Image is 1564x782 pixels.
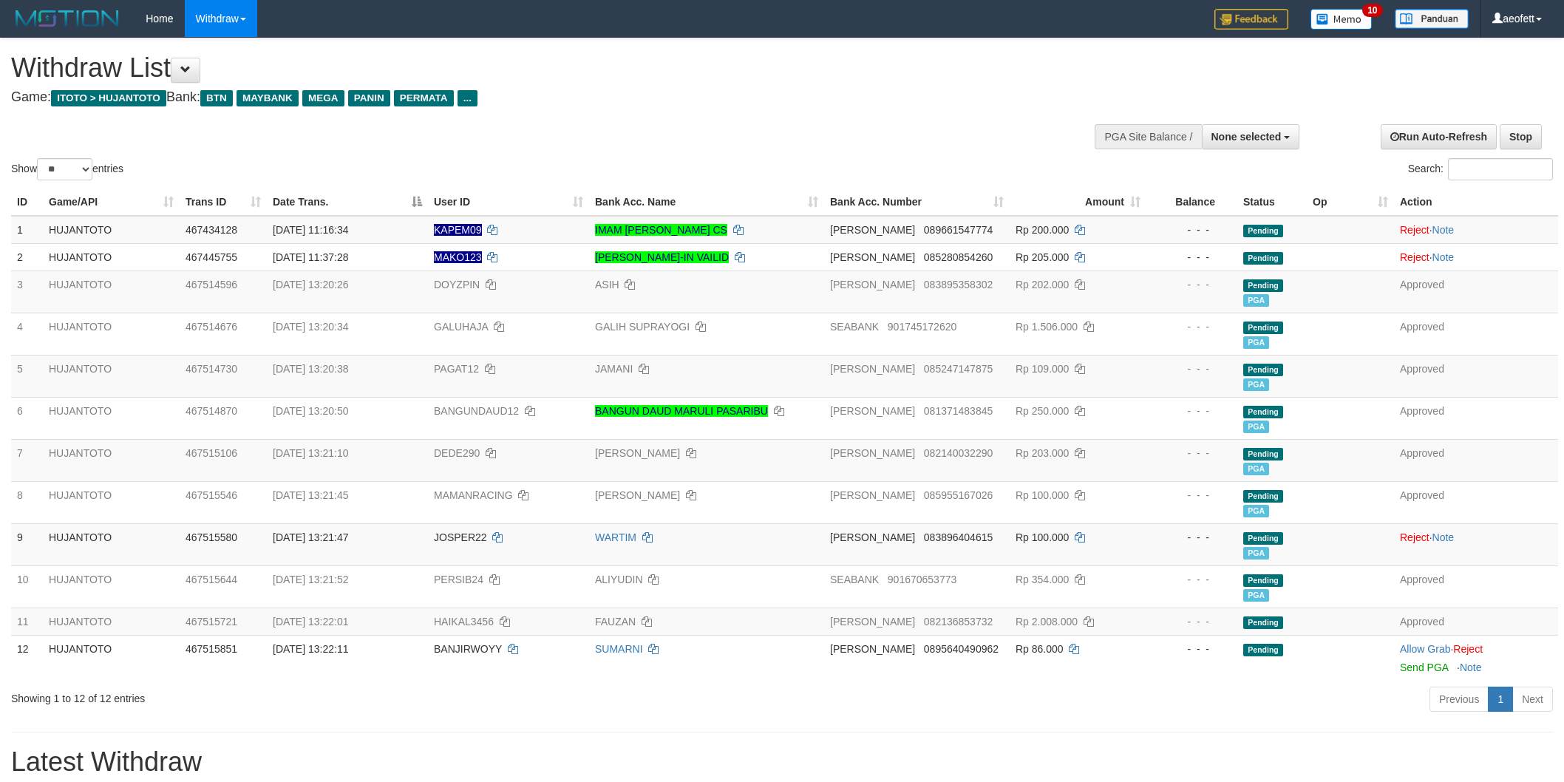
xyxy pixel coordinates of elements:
div: - - - [1152,614,1231,629]
td: · [1394,523,1558,565]
span: GALUHAJA [434,321,488,333]
span: [DATE] 11:37:28 [273,251,348,263]
td: HUJANTOTO [43,243,180,271]
span: Pending [1243,532,1283,545]
span: Copy 085280854260 to clipboard [924,251,993,263]
a: Reject [1400,224,1429,236]
a: FAUZAN [595,616,636,628]
button: None selected [1202,124,1300,149]
span: [DATE] 13:20:38 [273,363,348,375]
h4: Game: Bank: [11,90,1028,105]
h1: Withdraw List [11,53,1028,83]
span: 467515580 [186,531,237,543]
input: Search: [1448,158,1553,180]
span: BANGUNDAUD12 [434,405,519,417]
span: 10 [1362,4,1382,17]
a: Next [1512,687,1553,712]
th: Trans ID: activate to sort column ascending [180,188,267,216]
a: Reject [1400,251,1429,263]
a: WARTIM [595,531,636,543]
a: [PERSON_NAME] [595,489,680,501]
span: Marked by aeorahmat [1243,294,1269,307]
span: Marked by aeorahmat [1243,421,1269,433]
a: Previous [1429,687,1489,712]
span: Copy 082140032290 to clipboard [924,447,993,459]
span: [DATE] 13:21:52 [273,574,348,585]
span: Pending [1243,252,1283,265]
span: 467515644 [186,574,237,585]
span: DOYZPIN [434,279,480,290]
span: [DATE] 13:22:11 [273,643,348,655]
a: Reject [1453,643,1483,655]
td: HUJANTOTO [43,397,180,439]
td: 11 [11,608,43,635]
div: - - - [1152,530,1231,545]
span: Rp 2.008.000 [1016,616,1078,628]
td: 10 [11,565,43,608]
span: Marked by aeorahmat [1243,547,1269,560]
span: [PERSON_NAME] [830,531,915,543]
th: User ID: activate to sort column ascending [428,188,589,216]
div: - - - [1152,319,1231,334]
span: [DATE] 13:21:10 [273,447,348,459]
span: 467515721 [186,616,237,628]
a: Note [1460,662,1482,673]
a: Note [1432,251,1455,263]
th: Action [1394,188,1558,216]
a: Note [1432,531,1455,543]
span: Marked by aeorahmat [1243,378,1269,391]
td: · [1394,216,1558,244]
span: ... [458,90,477,106]
span: 467515106 [186,447,237,459]
a: JAMANI [595,363,633,375]
td: HUJANTOTO [43,439,180,481]
td: Approved [1394,271,1558,313]
span: None selected [1211,131,1282,143]
td: Approved [1394,397,1558,439]
span: [PERSON_NAME] [830,616,915,628]
td: HUJANTOTO [43,635,180,681]
td: 4 [11,313,43,355]
td: 1 [11,216,43,244]
td: Approved [1394,439,1558,481]
td: HUJANTOTO [43,313,180,355]
span: PERSIB24 [434,574,483,585]
span: Rp 200.000 [1016,224,1069,236]
span: DEDE290 [434,447,480,459]
th: Date Trans.: activate to sort column descending [267,188,428,216]
span: Copy 085955167026 to clipboard [924,489,993,501]
span: SEABANK [830,574,879,585]
div: - - - [1152,361,1231,376]
td: Approved [1394,565,1558,608]
td: HUJANTOTO [43,271,180,313]
td: 2 [11,243,43,271]
th: Game/API: activate to sort column ascending [43,188,180,216]
span: 467515851 [186,643,237,655]
span: [DATE] 13:20:26 [273,279,348,290]
a: BANGUN DAUD MARULI PASARIBU [595,405,768,417]
td: 9 [11,523,43,565]
span: Marked by aeorahmat [1243,589,1269,602]
div: - - - [1152,446,1231,460]
a: Run Auto-Refresh [1381,124,1497,149]
span: Nama rekening ada tanda titik/strip, harap diedit [434,224,482,236]
span: Copy 083895358302 to clipboard [924,279,993,290]
span: [DATE] 13:22:01 [273,616,348,628]
span: Pending [1243,574,1283,587]
span: PANIN [348,90,390,106]
th: Amount: activate to sort column ascending [1010,188,1146,216]
a: ALIYUDIN [595,574,643,585]
span: Pending [1243,644,1283,656]
span: Pending [1243,225,1283,237]
span: Pending [1243,406,1283,418]
td: · [1394,635,1558,681]
th: Balance [1146,188,1237,216]
span: Pending [1243,322,1283,334]
span: 467514596 [186,279,237,290]
span: Marked by aeorahmat [1243,505,1269,517]
span: [PERSON_NAME] [830,405,915,417]
div: - - - [1152,642,1231,656]
label: Show entries [11,158,123,180]
span: [PERSON_NAME] [830,279,915,290]
a: IMAM [PERSON_NAME] CS [595,224,727,236]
